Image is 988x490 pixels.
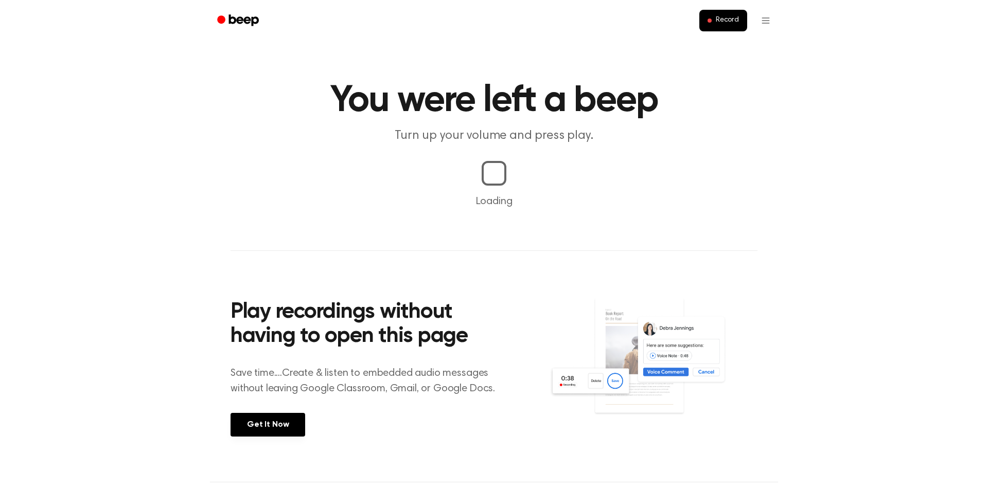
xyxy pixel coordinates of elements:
[210,11,268,31] a: Beep
[716,16,739,25] span: Record
[753,8,778,33] button: Open menu
[231,413,305,437] a: Get It Now
[231,366,508,396] p: Save time....Create & listen to embedded audio messages without leaving Google Classroom, Gmail, ...
[549,297,757,435] img: Voice Comments on Docs and Recording Widget
[231,82,757,119] h1: You were left a beep
[296,128,692,144] p: Turn up your volume and press play.
[12,194,976,209] p: Loading
[699,10,747,31] button: Record
[231,300,508,349] h2: Play recordings without having to open this page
